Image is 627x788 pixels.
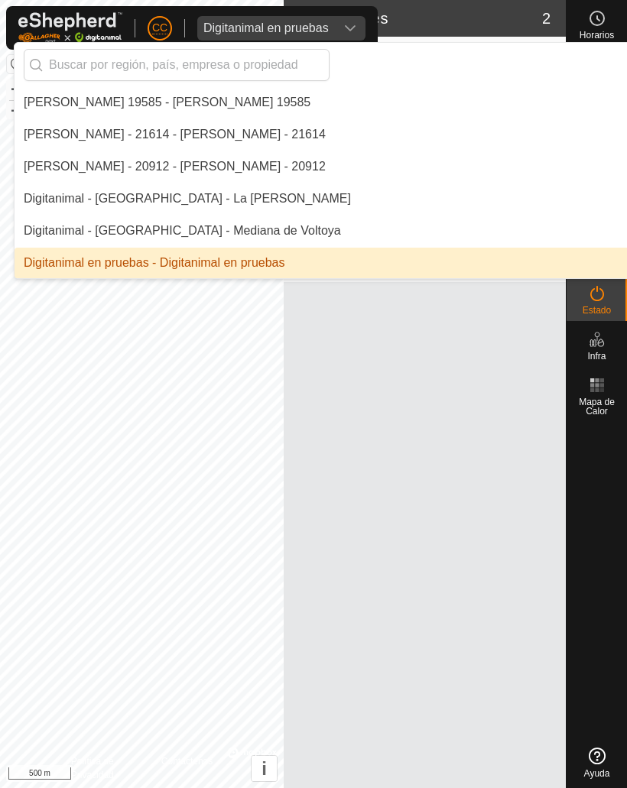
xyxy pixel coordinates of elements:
[542,7,551,30] span: 2
[580,31,614,40] span: Horarios
[583,306,611,315] span: Estado
[252,756,277,781] button: i
[18,12,122,44] img: Logo Gallagher
[7,55,25,73] button: Restablecer Mapa
[587,352,606,361] span: Infra
[203,22,329,34] div: Digitanimal en pruebas
[335,16,365,41] div: dropdown trigger
[293,9,542,28] h2: Activaciones
[570,397,623,416] span: Mapa de Calor
[567,741,627,784] a: Ayuda
[197,16,335,41] span: Digitanimal en pruebas
[24,254,285,272] div: Digitanimal en pruebas - Digitanimal en pruebas
[7,100,25,118] button: –
[24,190,351,208] div: Digitanimal - [GEOGRAPHIC_DATA] - La [PERSON_NAME]
[24,222,341,240] div: Digitanimal - [GEOGRAPHIC_DATA] - Mediana de Voltoya
[7,80,25,99] button: +
[584,769,610,778] span: Ayuda
[161,754,213,782] a: Contáctenos
[24,125,326,144] div: [PERSON_NAME] - 21614 - [PERSON_NAME] - 21614
[71,754,143,782] a: Política de Privacidad
[24,49,330,81] input: Buscar por región, país, empresa o propiedad
[24,157,326,176] div: [PERSON_NAME] - 20912 - [PERSON_NAME] - 20912
[262,758,267,779] span: i
[24,93,310,112] div: [PERSON_NAME] 19585 - [PERSON_NAME] 19585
